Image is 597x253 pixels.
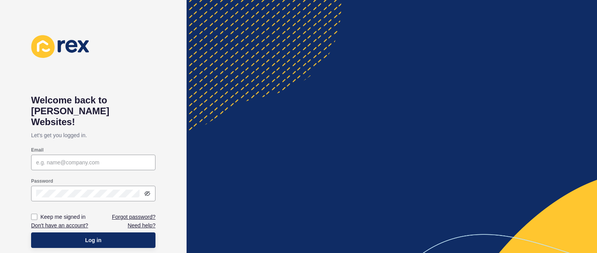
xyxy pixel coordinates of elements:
label: Password [31,178,53,184]
label: Keep me signed in [40,213,86,221]
label: Email [31,147,44,153]
input: e.g. name@company.com [36,159,150,166]
a: Don't have an account? [31,222,88,229]
a: Need help? [127,222,155,229]
h1: Welcome back to [PERSON_NAME] Websites! [31,95,155,127]
button: Log in [31,232,155,248]
p: Let's get you logged in. [31,127,155,143]
span: Log in [85,236,101,244]
a: Forgot password? [112,213,155,221]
